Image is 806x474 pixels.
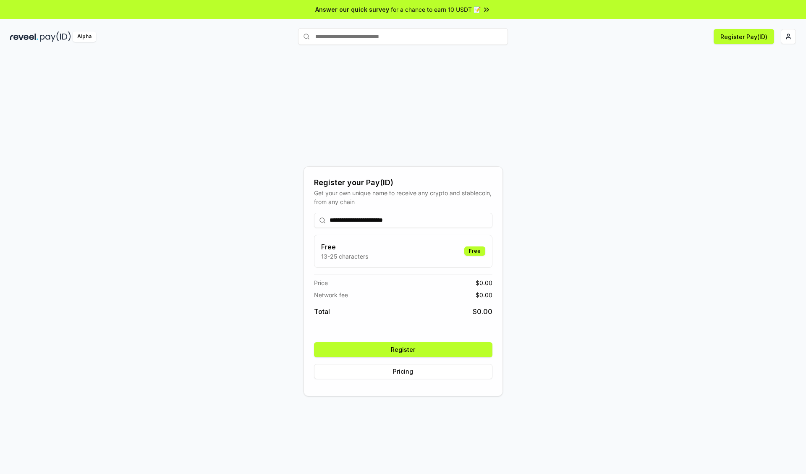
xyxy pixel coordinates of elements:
[314,306,330,317] span: Total
[314,177,492,189] div: Register your Pay(ID)
[321,242,368,252] h3: Free
[73,31,96,42] div: Alpha
[464,246,485,256] div: Free
[10,31,38,42] img: reveel_dark
[714,29,774,44] button: Register Pay(ID)
[473,306,492,317] span: $ 0.00
[476,291,492,299] span: $ 0.00
[476,278,492,287] span: $ 0.00
[315,5,389,14] span: Answer our quick survey
[314,291,348,299] span: Network fee
[314,342,492,357] button: Register
[314,189,492,206] div: Get your own unique name to receive any crypto and stablecoin, from any chain
[314,278,328,287] span: Price
[314,364,492,379] button: Pricing
[391,5,481,14] span: for a chance to earn 10 USDT 📝
[321,252,368,261] p: 13-25 characters
[40,31,71,42] img: pay_id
